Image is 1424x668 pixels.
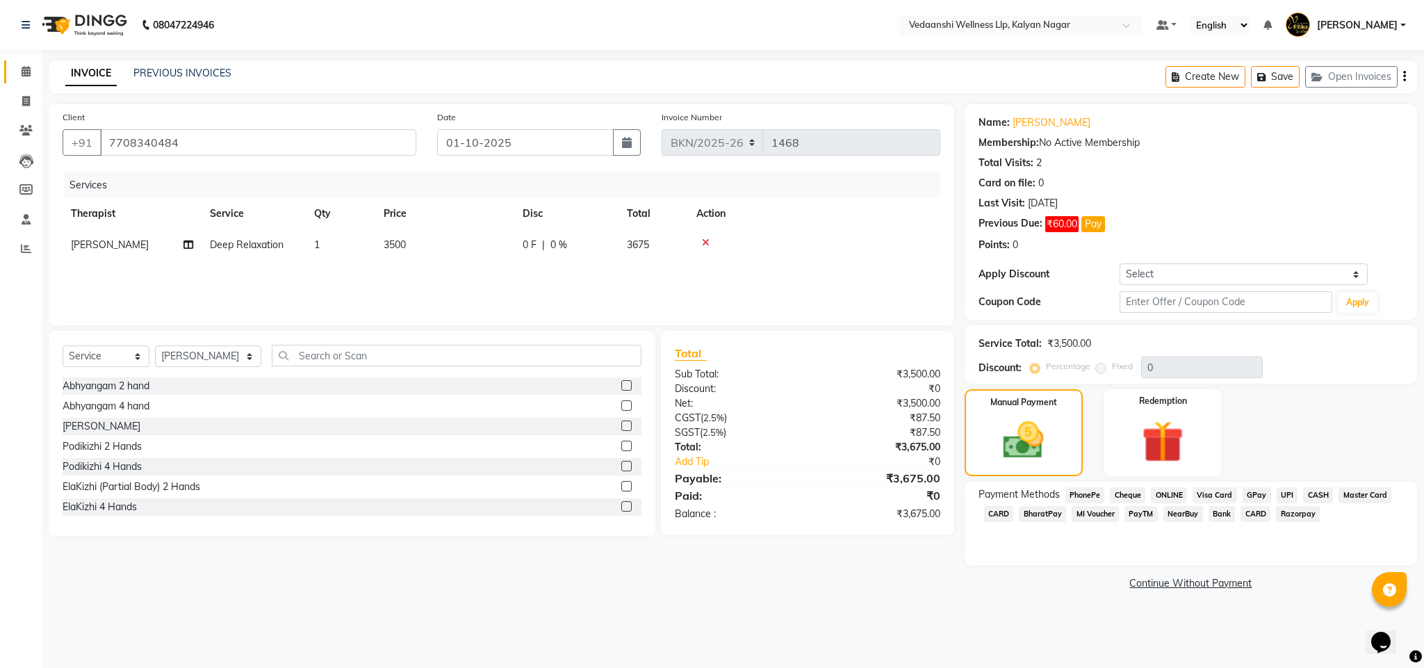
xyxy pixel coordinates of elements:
[1151,487,1187,503] span: ONLINE
[1317,18,1398,33] span: [PERSON_NAME]
[210,238,284,251] span: Deep Relaxation
[133,67,231,79] a: PREVIOUS INVOICES
[1028,196,1058,211] div: [DATE]
[831,455,950,469] div: ₹0
[1047,336,1091,351] div: ₹3,500.00
[703,427,723,438] span: 2.5%
[314,238,320,251] span: 1
[1072,506,1119,522] span: MI Voucher
[979,238,1010,252] div: Points:
[523,238,537,252] span: 0 F
[1081,216,1105,232] button: Pay
[979,295,1120,309] div: Coupon Code
[63,480,200,494] div: ElaKizhi (Partial Body) 2 Hands
[100,129,416,156] input: Search by Name/Mobile/Email/Code
[63,111,85,124] label: Client
[664,440,808,455] div: Total:
[1338,292,1377,313] button: Apply
[63,198,202,229] th: Therapist
[664,411,808,425] div: ( )
[627,238,649,251] span: 3675
[1019,506,1066,522] span: BharatPay
[979,196,1025,211] div: Last Visit:
[703,412,724,423] span: 2.5%
[1163,506,1203,522] span: NearBuy
[1286,13,1310,37] img: Ashik
[63,500,137,514] div: ElaKizhi 4 Hands
[688,198,940,229] th: Action
[1303,487,1333,503] span: CASH
[664,382,808,396] div: Discount:
[808,507,951,521] div: ₹3,675.00
[202,198,306,229] th: Service
[64,172,951,198] div: Services
[675,426,700,439] span: SGST
[808,382,951,396] div: ₹0
[979,115,1010,130] div: Name:
[979,267,1120,282] div: Apply Discount
[384,238,406,251] span: 3500
[979,136,1403,150] div: No Active Membership
[1305,66,1398,88] button: Open Invoices
[979,156,1033,170] div: Total Visits:
[979,361,1022,375] div: Discount:
[664,455,831,469] a: Add Tip
[808,470,951,487] div: ₹3,675.00
[979,136,1039,150] div: Membership:
[35,6,131,44] img: logo
[808,487,951,504] div: ₹0
[63,459,142,474] div: Podikizhi 4 Hands
[1112,360,1133,373] label: Fixed
[542,238,545,252] span: |
[1241,506,1270,522] span: CARD
[664,507,808,521] div: Balance :
[808,425,951,440] div: ₹87.50
[65,61,117,86] a: INVOICE
[675,412,701,424] span: CGST
[967,576,1414,591] a: Continue Without Payment
[514,198,619,229] th: Disc
[272,345,642,366] input: Search or Scan
[1129,416,1197,468] img: _gift.svg
[1139,395,1187,407] label: Redemption
[63,379,149,393] div: Abhyangam 2 hand
[1276,506,1320,522] span: Razorpay
[979,336,1042,351] div: Service Total:
[1124,506,1158,522] span: PayTM
[1013,238,1018,252] div: 0
[1110,487,1145,503] span: Cheque
[808,440,951,455] div: ₹3,675.00
[71,238,149,251] span: [PERSON_NAME]
[1243,487,1271,503] span: GPay
[664,425,808,440] div: ( )
[1165,66,1245,88] button: Create New
[619,198,688,229] th: Total
[808,396,951,411] div: ₹3,500.00
[984,506,1014,522] span: CARD
[1065,487,1105,503] span: PhonePe
[1251,66,1300,88] button: Save
[979,216,1042,232] div: Previous Due:
[153,6,214,44] b: 08047224946
[1120,291,1332,313] input: Enter Offer / Coupon Code
[1045,216,1079,232] span: ₹60.00
[990,417,1056,464] img: _cash.svg
[1013,115,1090,130] a: [PERSON_NAME]
[1038,176,1044,190] div: 0
[1339,487,1391,503] span: Master Card
[664,367,808,382] div: Sub Total:
[990,396,1057,409] label: Manual Payment
[664,487,808,504] div: Paid:
[63,399,149,414] div: Abhyangam 4 hand
[306,198,375,229] th: Qty
[675,346,707,361] span: Total
[664,396,808,411] div: Net:
[979,176,1036,190] div: Card on file:
[1046,360,1090,373] label: Percentage
[979,487,1060,502] span: Payment Methods
[63,129,101,156] button: +91
[63,419,140,434] div: [PERSON_NAME]
[1209,506,1236,522] span: Bank
[1277,487,1298,503] span: UPI
[664,470,808,487] div: Payable:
